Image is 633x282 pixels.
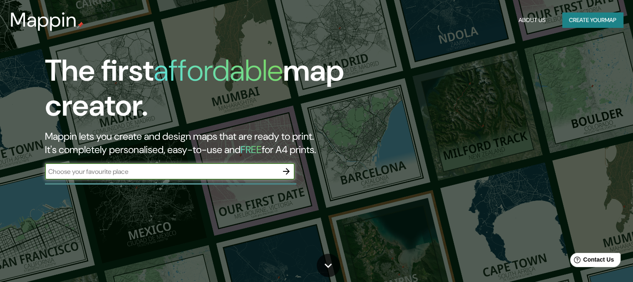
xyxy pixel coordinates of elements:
[562,12,623,28] button: Create yourmap
[515,12,549,28] button: About Us
[559,250,624,273] iframe: Help widget launcher
[241,143,262,156] h5: FREE
[45,167,278,176] input: Choose your favourite place
[77,22,84,28] img: mappin-pin
[10,8,77,32] h3: Mappin
[45,53,362,130] h1: The first map creator.
[154,51,283,90] h1: affordable
[45,130,362,156] h2: Mappin lets you create and design maps that are ready to print. It's completely personalised, eas...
